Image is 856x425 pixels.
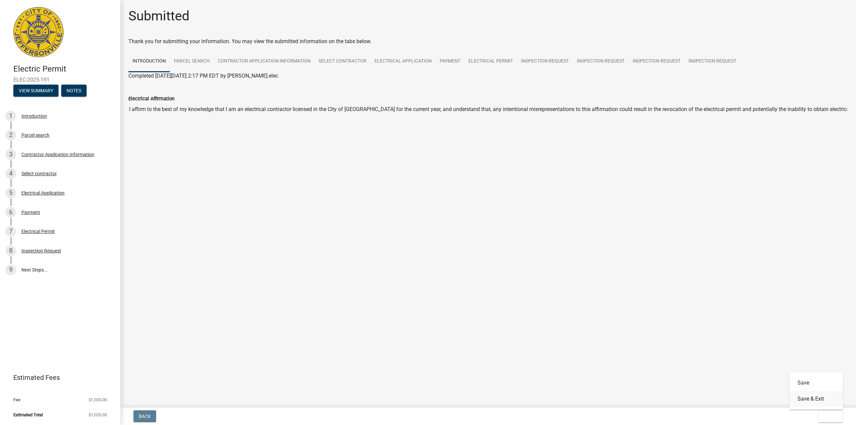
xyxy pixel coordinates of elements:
wm-modal-confirm: Notes [61,88,87,94]
a: Estimated Fees [5,371,110,384]
button: Back [133,410,156,422]
a: Inspection Request [684,51,740,72]
h4: Electric Permit [13,64,115,74]
div: 1 [5,111,16,121]
div: Electrical Permit [21,229,55,234]
button: Notes [61,85,87,97]
span: Exit [824,414,834,419]
a: Select contractor [315,51,370,72]
span: Back [139,414,151,419]
div: 7 [5,226,16,237]
div: Thank you for submitting your information. You may view the submitted information on the tabs below. [128,37,848,45]
span: $1,020.00 [89,398,107,402]
div: 9 [5,264,16,275]
div: Inspection Request [21,248,61,253]
div: Parcel search [21,133,49,137]
div: Contractor Application Information [21,152,94,157]
img: City of Jeffersonville, Indiana [13,7,64,57]
button: View Summary [13,85,59,97]
a: Inspection Request [573,51,629,72]
a: Electrical Permit [464,51,517,72]
a: Parcel search [170,51,214,72]
div: Electrical Application [21,191,65,195]
div: 3 [5,149,16,160]
span: Estimated Total [13,413,43,417]
a: Payment [436,51,464,72]
span: $1,020.00 [89,413,107,417]
a: Inspection Request [517,51,573,72]
a: Contractor Application Information [214,51,315,72]
button: Exit [819,410,843,422]
div: 6 [5,207,16,218]
wm-modal-confirm: Summary [13,88,59,94]
span: Completed [DATE][DATE] 2:17 PM EDT by [PERSON_NAME].elec [128,73,278,79]
div: Payment [21,210,40,215]
h1: Submitted [128,8,190,24]
span: ELEC-2025-191 [13,77,107,83]
a: Inspection Request [629,51,684,72]
div: 4 [5,168,16,179]
div: 2 [5,130,16,140]
a: Introduction [128,51,170,72]
div: 8 [5,245,16,256]
div: Introduction [21,114,47,118]
label: Electrical Affirmation [128,97,175,101]
div: Exit [789,372,843,410]
span: Fee [13,398,20,402]
div: Select contractor [21,171,57,176]
div: 5 [5,188,16,198]
button: Save & Exit [789,391,843,407]
button: Save [789,375,843,391]
a: Electrical Application [370,51,436,72]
